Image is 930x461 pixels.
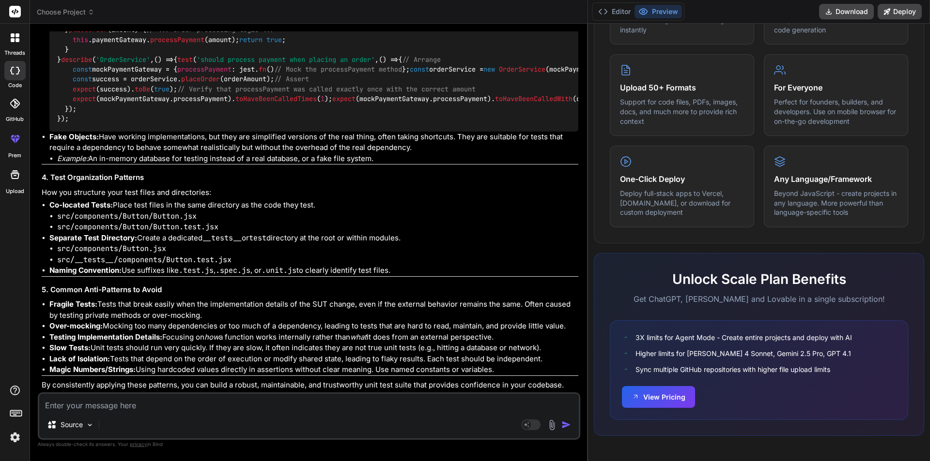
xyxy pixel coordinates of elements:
[610,293,908,305] p: Get ChatGPT, [PERSON_NAME] and Lovable in a single subscription!
[274,65,402,74] span: // Mock the processPayment method
[73,65,92,74] span: const
[235,95,317,104] span: toHaveBeenCalledTimes
[146,26,274,34] span: // ... order processing logic ...
[61,420,83,430] p: Source
[49,354,110,363] strong: Lack of Isolation:
[49,200,578,233] li: Place test files in the same directory as the code they test.
[49,299,97,309] strong: Fragile Tests:
[49,343,91,352] strong: Slow Tests:
[49,265,578,276] li: Use suffixes like , , or to clearly identify test files.
[61,55,92,64] span: describe
[38,440,580,449] p: Always double-check its answers. Your in Bind
[154,55,173,64] span: () =>
[6,115,24,123] label: GitHub
[7,429,23,446] img: settings
[635,332,852,342] span: 3X limits for Agent Mode - Create entire projects and deploy with AI
[49,233,137,242] strong: Separate Test Directory:
[620,82,744,93] h4: Upload 50+ Formats
[379,55,398,64] span: () =>
[96,55,150,64] span: 'OrderService'
[37,7,94,17] span: Choose Project
[135,85,150,93] span: toBe
[321,95,325,104] span: 1
[73,35,88,44] span: this
[154,85,170,93] span: true
[49,132,99,141] strong: Fake Objects:
[774,97,898,126] p: Perfect for founders, builders, and developers. Use on mobile browser for on-the-go development
[177,65,232,74] span: processPayment
[819,4,874,19] button: Download
[8,151,21,160] label: prem
[42,187,578,198] p: How you structure your test files and directories:
[204,332,219,342] em: how
[49,332,162,342] strong: Testing Implementation Details:
[49,321,578,332] li: Mocking too many dependencies or too much of a dependency, leading to tests that are hard to read...
[49,342,578,354] li: Unit tests should run very quickly. If they are slow, it often indicates they are not true unit t...
[594,5,635,18] button: Editor
[57,244,166,253] code: src/components/Button.jsx
[49,364,578,375] li: Using hardcoded values directly in assertions without clear meaning. Use named constants or varia...
[42,284,578,296] h3: 5. Common Anti-Patterns to Avoid
[499,65,545,74] span: OrderService
[402,55,441,64] span: // Arrange
[49,200,113,209] strong: Co-located Tests:
[69,26,108,34] span: placeOrder
[878,4,922,19] button: Deploy
[8,81,22,89] label: code
[249,233,266,243] code: test
[49,132,578,153] p: Have working implementations, but they are simplified versions of the real thing, often taking sh...
[274,75,309,84] span: // Assert
[410,65,429,74] span: const
[49,233,578,266] li: Create a dedicated or directory at the root or within modules.
[177,85,476,93] span: // Verify that processPayment was called exactly once with the correct amount
[179,266,214,275] code: .test.js
[181,75,220,84] span: placeOrder
[73,75,92,84] span: const
[57,211,197,221] code: src/components/Button/Button.jsx
[332,95,356,104] span: expect
[57,255,232,265] code: src/__tests__/components/Button.test.jsx
[495,95,573,104] span: toHaveBeenCalledWith
[202,233,242,243] code: __tests__
[57,153,578,164] li: An in-memory database for testing instead of a real database, or a fake file system.
[173,95,228,104] span: processPayment
[483,65,495,74] span: new
[610,269,908,289] h2: Unlock Scale Plan Benefits
[774,82,898,93] h4: For Everyone
[111,26,135,34] span: amount
[150,35,204,44] span: processPayment
[216,266,250,275] code: .spec.js
[262,266,296,275] code: .unit.js
[73,95,96,104] span: expect
[177,55,193,64] span: test
[4,49,25,57] label: threads
[635,364,830,374] span: Sync multiple GitHub repositories with higher file upload limits
[433,95,487,104] span: processPayment
[620,173,744,185] h4: One-Click Deploy
[42,172,578,183] h3: 4. Test Organization Patterns
[620,97,744,126] p: Support for code files, PDFs, images, docs, and much more to provide rich context
[57,222,218,232] code: src/components/Button/Button.test.jsx
[259,65,266,74] span: fn
[49,266,122,275] strong: Naming Convention:
[635,5,682,18] button: Preview
[561,420,571,430] img: icon
[92,35,146,44] span: paymentGateway
[73,85,96,93] span: expect
[266,35,282,44] span: true
[49,354,578,365] li: Tests that depend on the order of execution or modify shared state, leading to flaky results. Eac...
[49,365,136,374] strong: Magic Numbers/Strings:
[622,386,695,408] button: View Pricing
[197,55,375,64] span: 'should process payment when placing an order'
[86,421,94,429] img: Pick Models
[42,380,578,391] p: By consistently applying these patterns, you can build a robust, maintainable, and trustworthy un...
[546,419,558,431] img: attachment
[49,299,578,321] li: Tests that break easily when the implementation details of the SUT change, even if the external b...
[49,332,578,343] li: Focusing on a function works internally rather than it does from an external perspective.
[350,332,367,342] em: what
[49,321,103,330] strong: Over-mocking:
[620,189,744,217] p: Deploy full-stack apps to Vercel, [DOMAIN_NAME], or download for custom deployment
[130,441,147,447] span: privacy
[774,173,898,185] h4: Any Language/Framework
[6,187,24,195] label: Upload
